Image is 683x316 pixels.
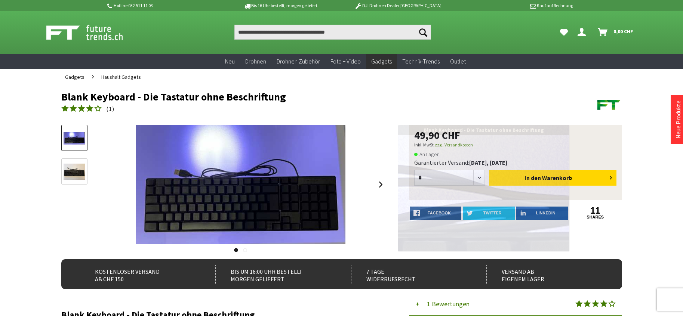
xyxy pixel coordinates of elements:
div: Versand ab eigenem Lager [486,265,606,284]
p: Kauf auf Rechnung [456,1,573,10]
input: Produkt, Marke, Kategorie, EAN, Artikelnummer… [234,25,431,40]
div: Kostenloser Versand ab CHF 150 [80,265,199,284]
span: Blank Keyboard - Die Tastatur ohne Beschriftung [424,127,544,133]
span: Drohnen Zubehör [277,58,320,65]
img: Shop Futuretrends - zur Startseite wechseln [46,23,139,42]
div: 7 Tage Widerrufsrecht [351,265,470,284]
span: 0,00 CHF [613,25,633,37]
img: Blank Keyboard - Die Tastatur ohne Beschriftung [136,125,345,244]
h1: Blank Keyboard - Die Tastatur ohne Beschriftung [61,91,510,102]
button: Suchen [415,25,431,40]
a: (1) [61,104,114,114]
span: Haushalt Gadgets [101,74,141,80]
img: Futuretrends [596,91,622,117]
a: Outlet [445,54,471,69]
span: Technik-Trends [402,58,440,65]
a: shares [569,215,621,220]
a: Technik-Trends [397,54,445,69]
span: Foto + Video [330,58,361,65]
a: Dein Konto [575,25,592,40]
span: 1 [109,105,112,112]
a: Gadgets [61,69,88,85]
a: Gadgets [366,54,397,69]
button: 1 Bewertungen [409,293,622,316]
p: Bis 16 Uhr bestellt, morgen geliefert. [223,1,339,10]
img: Vorschau: Blank Keyboard - Die Tastatur ohne Beschriftung [64,132,85,145]
div: Bis um 16:00 Uhr bestellt Morgen geliefert [215,265,335,284]
span: ( ) [106,105,114,112]
span: Neu [225,58,235,65]
a: Warenkorb [595,25,637,40]
span: Gadgets [371,58,392,65]
a: 11 [569,207,621,215]
a: Meine Favoriten [556,25,572,40]
span: Gadgets [65,74,84,80]
a: Neue Produkte [674,100,682,139]
a: Neu [220,54,240,69]
a: Foto + Video [325,54,366,69]
p: Hotline 032 511 11 03 [106,1,223,10]
a: Haushalt Gadgets [98,69,145,85]
span: Drohnen [245,58,266,65]
span: Outlet [450,58,466,65]
a: Drohnen [240,54,271,69]
a: Drohnen Zubehör [271,54,325,69]
p: DJI Drohnen Dealer [GEOGRAPHIC_DATA] [339,1,456,10]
